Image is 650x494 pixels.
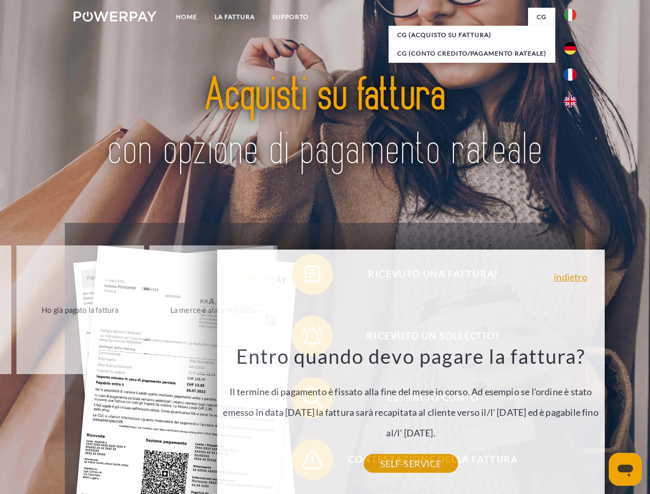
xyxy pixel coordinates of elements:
a: indietro [554,272,587,281]
div: Il termine di pagamento è fissato alla fine del mese in corso. Ad esempio se l'ordine è stato eme... [223,344,599,464]
img: en [564,95,576,108]
a: Supporto [263,8,318,26]
div: Ho già pagato la fattura [23,303,138,316]
div: La merce è stata restituita [155,303,271,316]
img: logo-powerpay-white.svg [74,11,156,22]
a: CG (Acquisto su fattura) [389,26,555,44]
a: CG [528,8,555,26]
a: LA FATTURA [206,8,263,26]
img: title-powerpay_it.svg [98,49,552,197]
img: de [564,42,576,55]
img: fr [564,68,576,81]
iframe: Pulsante per aprire la finestra di messaggistica [609,453,642,486]
a: SELF-SERVICE [364,454,458,473]
a: Home [167,8,206,26]
a: CG (Conto Credito/Pagamento rateale) [389,44,555,63]
img: it [564,9,576,21]
h3: Entro quando devo pagare la fattura? [223,344,599,368]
